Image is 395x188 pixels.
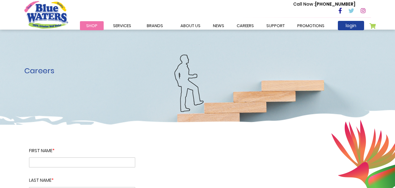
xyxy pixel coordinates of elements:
[29,167,135,187] label: Last Name
[147,23,163,29] span: Brands
[86,23,97,29] span: Shop
[260,21,291,30] a: support
[230,21,260,30] a: careers
[291,21,331,30] a: Promotions
[113,23,131,29] span: Services
[207,21,230,30] a: News
[24,1,68,28] a: store logo
[24,66,371,75] h1: Careers
[338,21,364,30] a: login
[293,1,315,7] span: Call Now :
[29,147,135,157] label: First name
[174,21,207,30] a: about us
[293,1,355,7] p: [PHONE_NUMBER]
